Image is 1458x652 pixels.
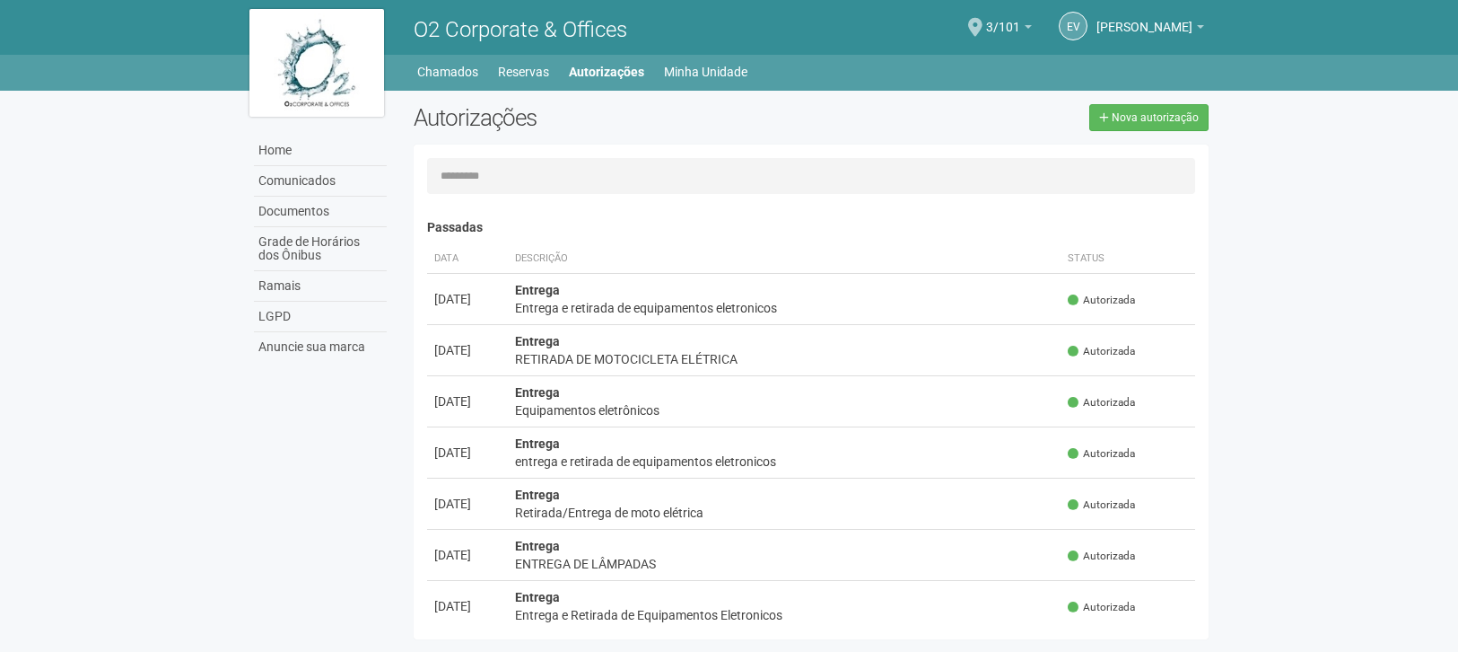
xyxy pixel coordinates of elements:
a: 3/101 [986,22,1032,37]
a: Documentos [254,197,387,227]
span: Autorizada [1068,446,1135,462]
div: [DATE] [434,546,501,564]
div: ENTREGA DE LÂMPADAS [515,555,1054,573]
a: Reservas [498,59,549,84]
th: Data [427,244,508,274]
a: Grade de Horários dos Ônibus [254,227,387,271]
th: Descrição [508,244,1061,274]
a: Comunicados [254,166,387,197]
strong: Entrega [515,436,560,451]
strong: Entrega [515,334,560,348]
strong: Entrega [515,539,560,553]
div: [DATE] [434,392,501,410]
th: Status [1061,244,1195,274]
a: Nova autorização [1089,104,1209,131]
span: 3/101 [986,3,1020,34]
span: Nova autorização [1112,111,1199,124]
strong: Entrega [515,385,560,400]
h4: Passadas [427,221,1196,234]
a: [PERSON_NAME] [1096,22,1204,37]
div: [DATE] [434,444,501,462]
strong: Entrega [515,590,560,604]
a: Minha Unidade [664,59,747,84]
span: Autorizada [1068,293,1135,308]
a: Chamados [417,59,478,84]
div: RETIRADA DE MOTOCICLETA ELÉTRICA [515,350,1054,368]
div: Equipamentos eletrônicos [515,401,1054,419]
span: Autorizada [1068,344,1135,359]
div: [DATE] [434,597,501,615]
span: Eduany Vidal [1096,3,1192,34]
img: logo.jpg [249,9,384,117]
span: Autorizada [1068,498,1135,513]
div: Entrega e Retirada de Equipamentos Eletronicos [515,606,1054,624]
span: Autorizada [1068,549,1135,564]
div: [DATE] [434,495,501,513]
h2: Autorizações [414,104,798,131]
div: Retirada/Entrega de moto elétrica [515,504,1054,522]
strong: Entrega [515,488,560,502]
strong: Entrega [515,283,560,297]
div: [DATE] [434,290,501,308]
div: Entrega e retirada de equipamentos eletronicos [515,299,1054,317]
div: entrega e retirada de equipamentos eletronicos [515,453,1054,471]
a: Autorizações [569,59,644,84]
span: O2 Corporate & Offices [414,17,627,42]
a: Anuncie sua marca [254,332,387,362]
a: EV [1059,12,1087,40]
a: LGPD [254,302,387,332]
div: [DATE] [434,341,501,359]
a: Ramais [254,271,387,302]
a: Home [254,136,387,166]
span: Autorizada [1068,395,1135,410]
span: Autorizada [1068,600,1135,615]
